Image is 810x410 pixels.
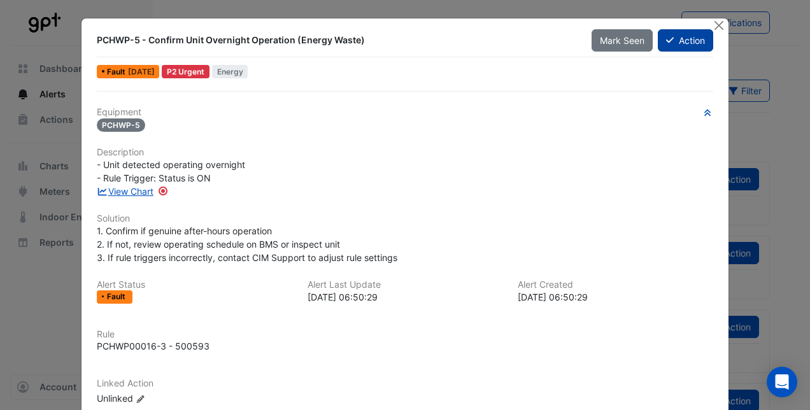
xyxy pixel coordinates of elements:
[767,367,797,397] div: Open Intercom Messenger
[308,279,503,290] h6: Alert Last Update
[308,290,503,304] div: [DATE] 06:50:29
[212,65,248,78] span: Energy
[713,18,726,32] button: Close
[97,213,713,224] h6: Solution
[97,118,145,132] span: PCHWP-5
[107,293,128,300] span: Fault
[97,279,292,290] h6: Alert Status
[107,68,128,76] span: Fault
[592,29,653,52] button: Mark Seen
[600,35,644,46] span: Mark Seen
[97,378,713,389] h6: Linked Action
[162,65,210,78] div: P2 Urgent
[97,186,153,197] a: View Chart
[97,329,713,340] h6: Rule
[97,159,245,183] span: - Unit detected operating overnight - Rule Trigger: Status is ON
[97,34,576,46] div: PCHWP-5 - Confirm Unit Overnight Operation (Energy Waste)
[97,392,250,405] div: Unlinked
[157,185,169,197] div: Tooltip anchor
[97,107,713,118] h6: Equipment
[128,67,155,76] span: Thu 28-Aug-2025 06:50 AEST
[136,394,145,404] fa-icon: Edit Linked Action
[518,279,713,290] h6: Alert Created
[518,290,713,304] div: [DATE] 06:50:29
[97,339,210,353] div: PCHWP00016-3 - 500593
[97,147,713,158] h6: Description
[658,29,713,52] button: Action
[97,225,397,263] span: 1. Confirm if genuine after-hours operation 2. If not, review operating schedule on BMS or inspec...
